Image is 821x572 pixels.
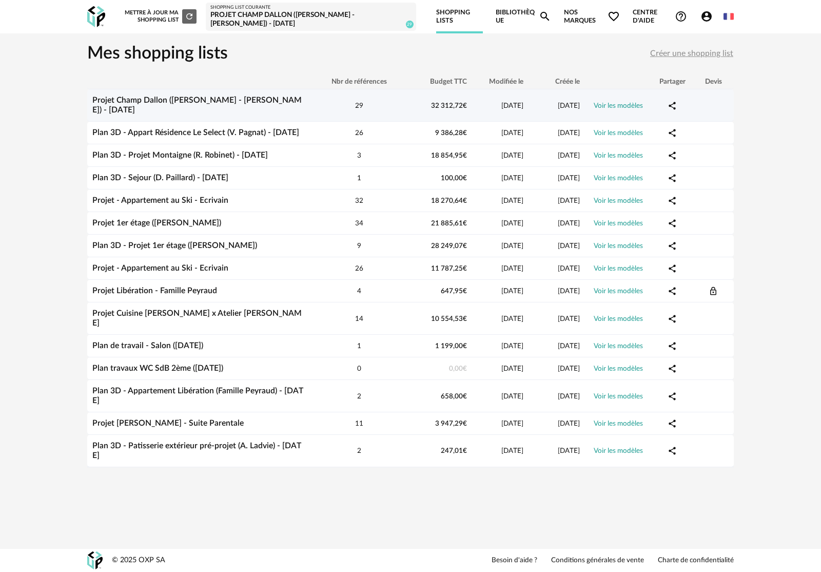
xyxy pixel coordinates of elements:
[463,265,467,272] span: €
[501,242,523,250] span: [DATE]
[668,392,677,400] span: Share Variant icon
[431,152,467,159] span: 18 854,95
[357,447,361,454] span: 2
[558,197,580,204] span: [DATE]
[87,551,103,569] img: OXP
[463,175,467,182] span: €
[594,447,643,454] a: Voir les modèles
[357,242,361,250] span: 9
[210,5,411,11] div: Shopping List courante
[501,152,523,159] span: [DATE]
[355,102,363,109] span: 29
[650,49,733,58] span: Créer une shopping list
[558,102,580,109] span: [DATE]
[435,420,467,427] span: 3 947,29
[463,393,467,400] span: €
[441,288,467,295] span: 647,95
[492,556,537,565] a: Besoin d'aide ?
[668,287,677,295] span: Share Variant icon
[463,420,467,427] span: €
[501,265,523,272] span: [DATE]
[668,419,677,427] span: Share Variant icon
[431,265,467,272] span: 11 787,25
[463,242,467,250] span: €
[693,78,734,86] div: Devis
[92,96,302,114] a: Projet Champ Dallon ([PERSON_NAME] - [PERSON_NAME]) - [DATE]
[724,11,734,22] img: fr
[92,287,217,295] a: Projet Libération - Famille Peyraud
[658,556,734,565] a: Charte de confidentialité
[463,220,467,227] span: €
[431,242,467,250] span: 28 249,07
[558,129,580,137] span: [DATE]
[112,556,165,565] div: © 2025 OXP SA
[594,420,643,427] a: Voir les modèles
[355,265,363,272] span: 26
[650,45,734,63] button: Créer une shopping list
[123,9,197,24] div: Mettre à jour ma Shopping List
[501,102,523,109] span: [DATE]
[210,11,411,29] div: Projet Champ Dallon ([PERSON_NAME] - [PERSON_NAME]) - [DATE]
[668,101,677,109] span: Share Variant icon
[668,264,677,272] span: Share Variant icon
[463,342,467,350] span: €
[709,287,718,295] span: Devis
[594,220,643,227] a: Voir les modèles
[441,175,467,182] span: 100,00
[608,10,620,23] span: Heart Outline icon
[355,197,363,204] span: 32
[558,342,580,350] span: [DATE]
[463,365,467,372] span: €
[668,364,677,372] span: Share Variant icon
[92,174,228,182] a: Plan 3D - Sejour (D. Paillard) - [DATE]
[357,175,361,182] span: 1
[355,220,363,227] span: 34
[435,342,467,350] span: 1 199,00
[92,196,228,204] a: Projet - Appartement au Ski - Ecrivain
[668,341,677,350] span: Share Variant icon
[558,447,580,454] span: [DATE]
[441,447,467,454] span: 247,01
[633,8,687,25] span: Centre d'aideHelp Circle Outline icon
[435,129,467,137] span: 9 386,28
[463,197,467,204] span: €
[357,365,361,372] span: 0
[668,314,677,322] span: Share Variant icon
[594,315,643,322] a: Voir les modèles
[355,315,363,322] span: 14
[463,288,467,295] span: €
[501,175,523,182] span: [DATE]
[594,288,643,295] a: Voir les modèles
[501,420,523,427] span: [DATE]
[594,342,643,350] a: Voir les modèles
[668,174,677,182] span: Share Variant icon
[668,151,677,159] span: Share Variant icon
[558,152,580,159] span: [DATE]
[558,315,580,322] span: [DATE]
[463,447,467,454] span: €
[87,43,228,65] h1: Mes shopping lists
[700,10,713,23] span: Account Circle icon
[594,129,643,137] a: Voir les modèles
[558,288,580,295] span: [DATE]
[501,220,523,227] span: [DATE]
[355,420,363,427] span: 11
[501,129,523,137] span: [DATE]
[558,242,580,250] span: [DATE]
[668,241,677,250] span: Share Variant icon
[594,197,643,204] a: Voir les modèles
[185,13,194,19] span: Refresh icon
[431,197,467,204] span: 18 270,64
[313,78,405,86] div: Nbr de références
[92,309,302,327] a: Projet Cuisine [PERSON_NAME] x Atelier [PERSON_NAME]
[501,197,523,204] span: [DATE]
[463,129,467,137] span: €
[92,419,244,427] a: Projet [PERSON_NAME] - Suite Parentale
[355,129,363,137] span: 26
[594,152,643,159] a: Voir les modèles
[449,365,467,372] span: 0,00
[558,393,580,400] span: [DATE]
[501,393,523,400] span: [DATE]
[431,220,467,227] span: 21 885,61
[441,393,467,400] span: 658,00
